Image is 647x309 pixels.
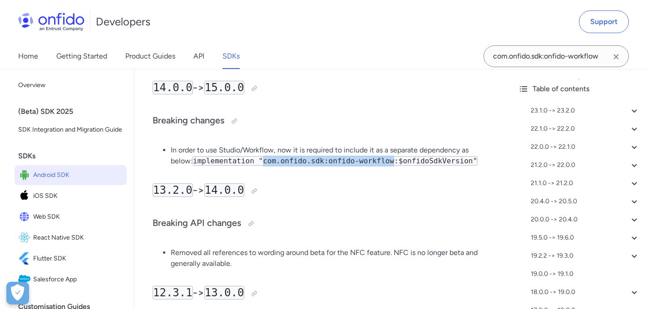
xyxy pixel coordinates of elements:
a: SDKs [222,44,240,69]
span: Overview [18,80,123,91]
h2: -> [153,80,493,96]
a: Overview [15,76,127,94]
a: Product Guides [125,44,175,69]
img: Onfido Logo [18,13,84,31]
h3: Breaking API changes [153,216,493,231]
a: IconFlutter SDKFlutter SDK [15,249,127,269]
img: IconFlutter SDK [18,252,33,265]
span: iOS SDK [33,190,123,202]
h1: Developers [96,15,150,29]
button: Abrir preferencias [6,282,29,304]
code: 12.3.1 [153,286,193,299]
a: IconAndroid SDKAndroid SDK [15,165,127,185]
h2: -> [153,183,493,198]
div: Preferencias de cookies [6,282,29,304]
a: IconSalesforce AppSalesforce App [15,270,127,289]
h3: Breaking changes [153,114,493,128]
a: IconReact Native SDKReact Native SDK [15,228,127,248]
span: SDK Integration and Migration Guide [18,124,123,135]
span: Flutter SDK [33,252,123,265]
input: Onfido search input field [484,45,629,67]
a: 21.1.0 -> 21.2.0 [531,178,640,189]
a: 18.0.0 -> 19.0.0 [531,287,640,298]
a: 20.4.0 -> 20.5.0 [531,196,640,207]
a: IconWeb SDKWeb SDK [15,207,127,227]
a: Support [579,10,629,33]
li: Removed all references to wording around beta for the NFC feature. NFC is no longer beta and gene... [171,247,493,269]
code: implementation "com.onfido.sdk:onfido-workflow:$onfidoSdkVersion" [193,156,478,166]
div: SDKs [18,147,130,165]
a: 21.2.0 -> 22.0.0 [531,160,640,171]
a: 23.1.0 -> 23.2.0 [531,105,640,116]
svg: Clear search field button [611,51,622,62]
img: IconAndroid SDK [18,169,33,181]
a: 19.0.0 -> 19.1.0 [531,269,640,280]
div: (Beta) SDK 2025 [18,103,130,121]
li: In order to use Studio/Workflow, now it is required to include it as a separate dependency as below: [171,145,493,167]
a: 19.2.2 -> 19.3.0 [531,250,640,261]
code: 13.0.0 [204,286,245,299]
code: 13.2.0 [153,183,193,197]
div: Table of contents [518,83,640,94]
h2: -> [153,285,493,301]
a: Getting Started [56,44,107,69]
span: Android SDK [33,169,123,181]
a: IconiOS SDKiOS SDK [15,186,127,206]
img: IconiOS SDK [18,190,33,202]
span: Salesforce App [33,273,123,286]
a: 19.5.0 -> 19.6.0 [531,232,640,243]
code: 15.0.0 [204,81,245,94]
a: 22.1.0 -> 22.2.0 [531,123,640,134]
span: React Native SDK [33,231,123,244]
img: IconWeb SDK [18,211,33,223]
code: 14.0.0 [153,81,193,94]
a: Home [18,44,38,69]
a: SDK Integration and Migration Guide [15,121,127,139]
img: IconSalesforce App [18,273,33,286]
a: 20.0.0 -> 20.4.0 [531,214,640,225]
img: IconReact Native SDK [18,231,33,244]
span: Web SDK [33,211,123,223]
code: 14.0.0 [204,183,245,197]
a: 22.0.0 -> 22.1.0 [531,142,640,152]
a: API [193,44,204,69]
